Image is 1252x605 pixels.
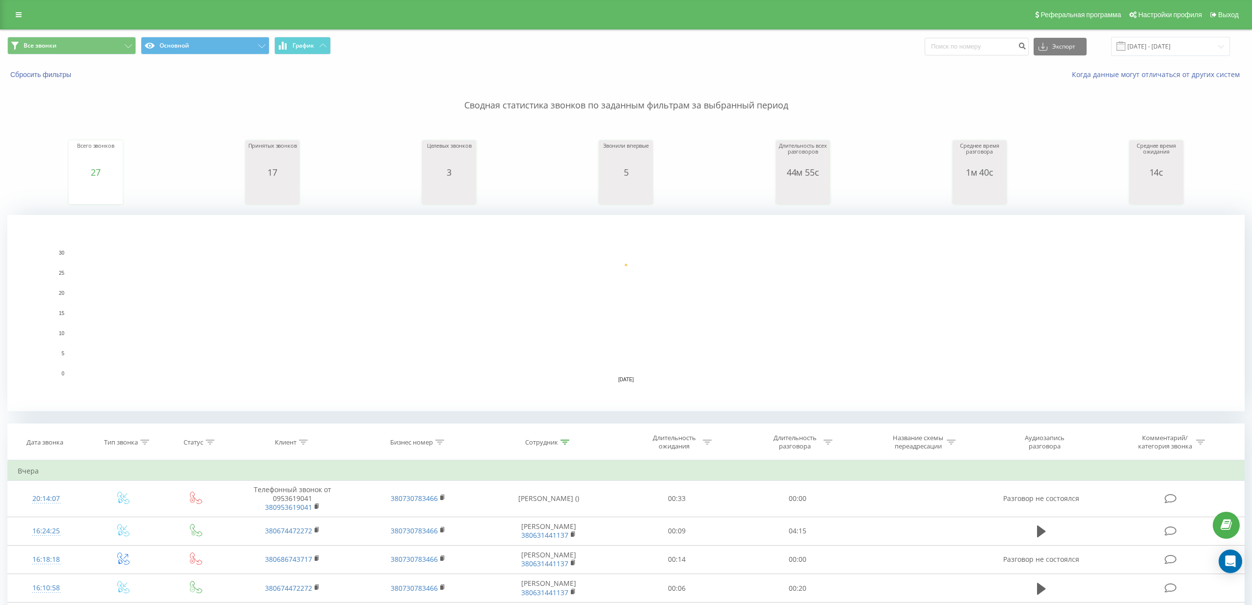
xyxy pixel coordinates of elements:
div: 16:24:25 [18,522,75,541]
text: 0 [61,371,64,376]
div: Дата звонка [27,438,63,447]
text: 15 [59,311,65,316]
svg: A chart. [955,177,1004,207]
text: 25 [59,270,65,276]
div: 27 [71,167,120,177]
span: Выход [1218,11,1239,19]
a: 380674472272 [265,526,312,535]
td: 00:09 [616,517,737,545]
div: Среднее время ожидания [1132,143,1181,167]
a: 380730783466 [391,554,438,564]
button: Экспорт [1034,38,1087,55]
div: Звонили впервые [601,143,650,167]
td: [PERSON_NAME] [481,517,616,545]
a: 380631441137 [521,559,568,568]
td: 00:14 [616,545,737,574]
div: Комментарий/категория звонка [1136,434,1194,450]
button: Основной [141,37,269,54]
span: Все звонки [24,42,56,50]
svg: A chart. [248,177,297,207]
text: [DATE] [618,377,634,382]
button: Все звонки [7,37,136,54]
span: График [293,42,314,49]
div: Клиент [275,438,296,447]
svg: A chart. [71,177,120,207]
div: Сотрудник [525,438,558,447]
div: 16:18:18 [18,550,75,569]
div: Бизнес номер [390,438,433,447]
div: Название схемы переадресации [892,434,944,450]
svg: A chart. [7,215,1245,411]
td: Вчера [8,461,1245,481]
div: 20:14:07 [18,489,75,508]
span: Разговор не состоялся [1003,494,1079,503]
div: Статус [184,438,203,447]
button: График [274,37,331,54]
td: 00:00 [737,545,858,574]
div: Длительность всех разговоров [778,143,827,167]
div: 44м 55с [778,167,827,177]
a: 380686743717 [265,554,312,564]
a: 380674472272 [265,583,312,593]
svg: A chart. [778,177,827,207]
button: Сбросить фильтры [7,70,76,79]
div: 16:10:58 [18,579,75,598]
text: 5 [61,351,64,356]
div: Open Intercom Messenger [1219,550,1242,573]
div: 1м 40с [955,167,1004,177]
td: [PERSON_NAME] [481,574,616,603]
div: Длительность ожидания [648,434,700,450]
text: 20 [59,290,65,296]
div: Аудиозапись разговора [1012,434,1076,450]
div: 3 [425,167,474,177]
p: Сводная статистика звонков по заданным фильтрам за выбранный период [7,79,1245,112]
text: 30 [59,250,65,256]
td: 00:06 [616,574,737,603]
div: Всего звонков [71,143,120,167]
a: 380730783466 [391,526,438,535]
svg: A chart. [1132,177,1181,207]
td: 04:15 [737,517,858,545]
div: 5 [601,167,650,177]
td: [PERSON_NAME] () [481,481,616,517]
div: Среднее время разговора [955,143,1004,167]
div: Принятых звонков [248,143,297,167]
a: 380730783466 [391,583,438,593]
a: Когда данные могут отличаться от других систем [1072,70,1245,79]
td: [PERSON_NAME] [481,545,616,574]
span: Реферальная программа [1040,11,1121,19]
svg: A chart. [601,177,650,207]
div: Тип звонка [104,438,138,447]
span: Настройки профиля [1138,11,1202,19]
div: Длительность разговора [769,434,821,450]
td: 00:20 [737,574,858,603]
input: Поиск по номеру [925,38,1029,55]
svg: A chart. [425,177,474,207]
div: 14с [1132,167,1181,177]
td: 00:00 [737,481,858,517]
text: 10 [59,331,65,336]
a: 380953619041 [265,502,312,512]
td: Телефонный звонок от 0953619041 [230,481,355,517]
a: 380631441137 [521,588,568,597]
div: Целевых звонков [425,143,474,167]
a: 380631441137 [521,530,568,540]
div: 17 [248,167,297,177]
td: 00:33 [616,481,737,517]
span: Разговор не состоялся [1003,554,1079,564]
a: 380730783466 [391,494,438,503]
